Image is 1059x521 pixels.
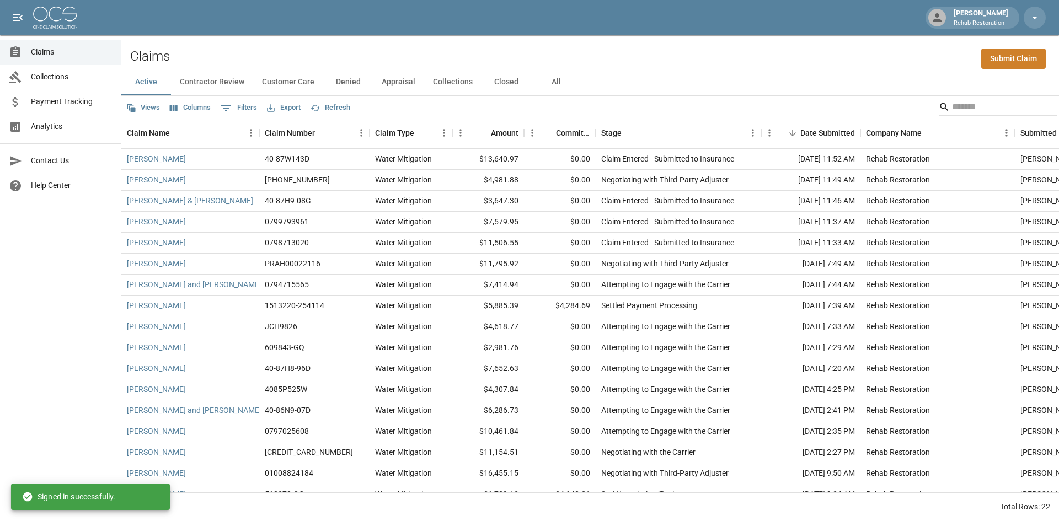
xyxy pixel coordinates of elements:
div: Claim Type [370,117,452,148]
div: 40-87H9-08G [265,195,311,206]
div: Negotiating with Third-Party Adjuster [601,258,729,269]
button: Menu [745,125,761,141]
div: $0.00 [524,149,596,170]
a: [PERSON_NAME] [127,447,186,458]
div: Rehab Restoration [866,300,930,311]
div: [DATE] 9:50 AM [761,463,860,484]
div: Water Mitigation [375,258,432,269]
a: [PERSON_NAME] [127,342,186,353]
div: $10,461.84 [452,421,524,442]
div: Water Mitigation [375,426,432,437]
button: Sort [785,125,800,141]
div: Rehab Restoration [866,237,930,248]
span: Contact Us [31,155,112,166]
button: Appraisal [373,69,424,95]
div: [DATE] 7:39 AM [761,296,860,316]
div: $11,506.55 [452,233,524,254]
div: Water Mitigation [375,153,432,164]
div: Rehab Restoration [866,468,930,479]
div: Water Mitigation [375,405,432,416]
button: Sort [315,125,330,141]
div: $7,579.95 [452,212,524,233]
div: $0.00 [524,358,596,379]
div: $7,652.63 [452,358,524,379]
div: $0.00 [524,191,596,212]
a: [PERSON_NAME] [127,300,186,311]
button: Menu [452,125,469,141]
div: Water Mitigation [375,363,432,374]
div: 4085P525W [265,384,307,395]
div: Stage [601,117,622,148]
div: $6,739.13 [452,484,524,505]
div: 40-87H8-96D [265,363,311,374]
span: Analytics [31,121,112,132]
a: Submit Claim [981,49,1046,69]
div: $5,885.39 [452,296,524,316]
button: Sort [414,125,430,141]
div: $13,640.97 [452,149,524,170]
div: Date Submitted [761,117,860,148]
div: $4,143.36 [524,484,596,505]
div: [DATE] 11:49 AM [761,170,860,191]
div: 300-0451887-2025 [265,174,330,185]
div: Search [939,98,1057,118]
div: $6,286.73 [452,400,524,421]
div: 30003925802025 [265,447,353,458]
div: Attempting to Engage with the Carrier [601,363,730,374]
button: Export [264,99,303,116]
button: open drawer [7,7,29,29]
button: Menu [353,125,370,141]
div: [PERSON_NAME] [949,8,1013,28]
div: $0.00 [524,316,596,337]
div: $4,284.69 [524,296,596,316]
div: Attempting to Engage with the Carrier [601,342,730,353]
button: Customer Care [253,69,323,95]
a: [PERSON_NAME] [127,258,186,269]
div: Water Mitigation [375,384,432,395]
div: [DATE] 11:52 AM [761,149,860,170]
a: [PERSON_NAME] & [PERSON_NAME] [127,195,253,206]
div: Total Rows: 22 [1000,501,1050,512]
div: Rehab Restoration [866,488,930,499]
button: Refresh [308,99,353,116]
div: PRAH00022116 [265,258,320,269]
div: 0798713020 [265,237,309,248]
div: Rehab Restoration [866,405,930,416]
div: Rehab Restoration [866,174,930,185]
a: [PERSON_NAME] [127,468,186,479]
button: Active [121,69,171,95]
div: Water Mitigation [375,195,432,206]
div: Date Submitted [800,117,855,148]
button: Menu [998,125,1015,141]
div: Claim Entered - Submitted to Insurance [601,216,734,227]
div: [DATE] 9:34 AM [761,484,860,505]
button: Select columns [167,99,213,116]
div: [DATE] 11:46 AM [761,191,860,212]
div: $0.00 [524,442,596,463]
div: 40-87W143D [265,153,309,164]
div: Rehab Restoration [866,153,930,164]
div: $4,307.84 [452,379,524,400]
a: [PERSON_NAME] [127,237,186,248]
button: Menu [243,125,259,141]
div: Water Mitigation [375,279,432,290]
a: [PERSON_NAME] [127,216,186,227]
button: Sort [475,125,491,141]
div: Attempting to Engage with the Carrier [601,426,730,437]
div: $16,455.15 [452,463,524,484]
a: [PERSON_NAME] and [PERSON_NAME] “[PERSON_NAME]” Cure [127,279,345,290]
div: $0.00 [524,421,596,442]
h2: Claims [130,49,170,65]
a: [PERSON_NAME] [127,153,186,164]
button: Menu [761,125,778,141]
div: Company Name [860,117,1015,148]
div: Claim Entered - Submitted to Insurance [601,153,734,164]
div: Rehab Restoration [866,447,930,458]
div: Claim Entered - Submitted to Insurance [601,195,734,206]
div: [DATE] 7:33 AM [761,316,860,337]
div: Negotiating with the Carrier [601,447,696,458]
button: Show filters [218,99,260,117]
div: Attempting to Engage with the Carrier [601,384,730,395]
a: [PERSON_NAME] [127,321,186,332]
button: All [531,69,581,95]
